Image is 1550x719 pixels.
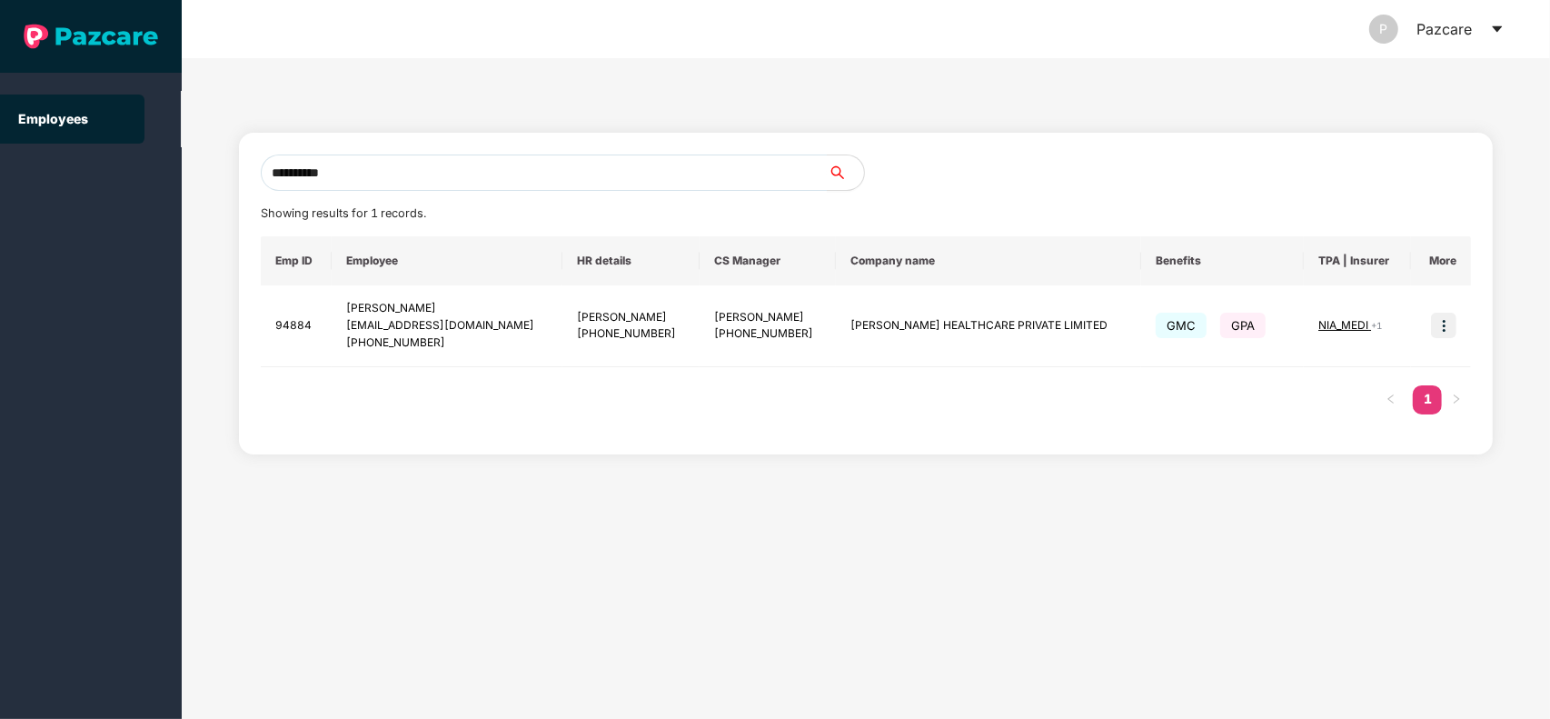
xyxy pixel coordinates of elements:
[836,236,1141,285] th: Company name
[1431,313,1456,338] img: icon
[1413,385,1442,413] a: 1
[1380,15,1388,44] span: P
[261,285,332,367] td: 94884
[1141,236,1304,285] th: Benefits
[1411,236,1472,285] th: More
[1376,385,1406,414] li: Previous Page
[1318,318,1371,332] span: NIA_MEDI
[18,111,88,126] a: Employees
[1220,313,1266,338] span: GPA
[1156,313,1207,338] span: GMC
[1304,236,1410,285] th: TPA | Insurer
[1413,385,1442,414] li: 1
[827,165,864,180] span: search
[1490,22,1505,36] span: caret-down
[332,236,563,285] th: Employee
[562,236,699,285] th: HR details
[714,309,821,326] div: [PERSON_NAME]
[346,300,549,317] div: [PERSON_NAME]
[1442,385,1471,414] button: right
[261,206,426,220] span: Showing results for 1 records.
[261,236,332,285] th: Emp ID
[836,285,1141,367] td: [PERSON_NAME] HEALTHCARE PRIVATE LIMITED
[577,309,684,326] div: [PERSON_NAME]
[714,325,821,343] div: [PHONE_NUMBER]
[827,155,865,191] button: search
[577,325,684,343] div: [PHONE_NUMBER]
[1386,394,1396,404] span: left
[346,317,549,335] div: [EMAIL_ADDRESS][DOMAIN_NAME]
[700,236,836,285] th: CS Manager
[1371,320,1382,331] span: + 1
[346,335,549,352] div: [PHONE_NUMBER]
[1451,394,1462,404] span: right
[1376,385,1406,414] button: left
[1442,385,1471,414] li: Next Page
